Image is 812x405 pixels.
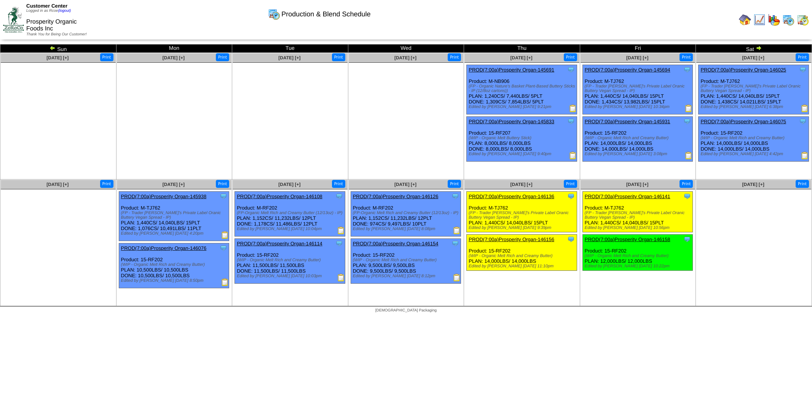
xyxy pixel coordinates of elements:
[510,182,532,187] span: [DATE] [+]
[119,192,229,241] div: Product: M-TJ762 PLAN: 1,440CS / 14,040LBS / 15PLT DONE: 1,076CS / 10,491LBS / 11PLT
[100,180,113,188] button: Print
[700,136,809,140] div: (WIP - Organic Melt Rich and Creamy Butter)
[235,192,345,237] div: Product: M-RF202 PLAN: 1,152CS / 11,232LBS / 12PLT DONE: 1,178CS / 11,486LBS / 12PLT
[683,235,691,243] img: Tooltip
[453,227,461,234] img: Production Report
[353,227,461,231] div: Edited by [PERSON_NAME] [DATE] 8:08pm
[585,264,693,268] div: Edited by [PERSON_NAME] [DATE] 10:22pm
[700,119,786,124] a: PROD(7:00a)Prosperity Organ-146075
[699,117,809,162] div: Product: 15-RF202 PLAN: 14,000LBS / 14,000LBS DONE: 14,000LBS / 14,000LBS
[797,14,809,26] img: calendarinout.gif
[796,180,809,188] button: Print
[567,118,575,125] img: Tooltip
[121,245,207,251] a: PROD(7:00a)Prosperity Organ-146076
[332,53,345,61] button: Print
[567,192,575,200] img: Tooltip
[237,241,322,246] a: PROD(7:00a)Prosperity Organ-146114
[26,9,71,13] span: Logged in as Rcoe
[351,192,461,237] div: Product: M-RF202 PLAN: 1,152CS / 11,232LBS / 12PLT DONE: 974CS / 9,497LBS / 10PLT
[448,180,461,188] button: Print
[585,105,693,109] div: Edited by [PERSON_NAME] [DATE] 10:34pm
[220,244,227,252] img: Tooltip
[742,182,764,187] a: [DATE] [+]
[567,235,575,243] img: Tooltip
[742,55,764,60] a: [DATE] [+]
[585,254,693,258] div: (WIP - Organic Melt Rich and Creamy Butter)
[116,44,232,53] td: Mon
[585,194,670,199] a: PROD(7:00a)Prosperity Organ-146141
[163,182,185,187] span: [DATE] [+]
[756,45,762,51] img: arrowright.gif
[237,211,345,215] div: (FP-Organic Melt Rich and Creamy Butter (12/13oz) - IP)
[469,264,577,268] div: Edited by [PERSON_NAME] [DATE] 11:10pm
[569,152,577,159] img: Production Report
[100,53,113,61] button: Print
[700,84,809,93] div: (FP - Trader [PERSON_NAME]'s Private Label Oranic Buttery Vegan Spread - IP)
[469,152,577,156] div: Edited by [PERSON_NAME] [DATE] 9:40pm
[585,211,693,220] div: (FP - Trader [PERSON_NAME]'s Private Label Oranic Buttery Vegan Spread - IP)
[26,19,77,32] span: Prosperity Organic Foods Inc
[585,136,693,140] div: (WIP - Organic Melt Rich and Creamy Butter)
[451,240,459,247] img: Tooltip
[753,14,766,26] img: line_graph.gif
[337,227,345,234] img: Production Report
[469,136,577,140] div: (WIP - Organic Melt Buttery Stick)
[683,66,691,73] img: Tooltip
[375,308,437,313] span: [DEMOGRAPHIC_DATA] Packaging
[278,55,300,60] a: [DATE] [+]
[467,192,577,232] div: Product: M-TJ762 PLAN: 1,440CS / 14,040LBS / 15PLT
[237,258,345,262] div: (WIP - Organic Melt Rich and Creamy Butter)
[626,182,648,187] span: [DATE] [+]
[46,182,69,187] a: [DATE] [+]
[567,66,575,73] img: Tooltip
[448,53,461,61] button: Print
[394,55,416,60] a: [DATE] [+]
[353,274,461,278] div: Edited by [PERSON_NAME] [DATE] 8:12pm
[582,192,693,232] div: Product: M-TJ762 PLAN: 1,440CS / 14,040LBS / 15PLT
[801,105,809,112] img: Production Report
[394,182,416,187] a: [DATE] [+]
[799,118,807,125] img: Tooltip
[237,227,345,231] div: Edited by [PERSON_NAME] [DATE] 10:04pm
[510,55,532,60] span: [DATE] [+]
[569,105,577,112] img: Production Report
[469,119,554,124] a: PROD(7:00a)Prosperity Organ-145833
[585,226,693,230] div: Edited by [PERSON_NAME] [DATE] 10:56pm
[453,274,461,281] img: Production Report
[49,45,56,51] img: arrowleft.gif
[237,274,345,278] div: Edited by [PERSON_NAME] [DATE] 10:03pm
[332,180,345,188] button: Print
[469,226,577,230] div: Edited by [PERSON_NAME] [DATE] 9:39pm
[353,194,439,199] a: PROD(7:00a)Prosperity Organ-146126
[683,118,691,125] img: Tooltip
[469,84,577,93] div: (FP - Organic Nature's Basket Plant-Based Buttery Sticks - IP (12/8oz cartons))
[739,14,751,26] img: home.gif
[46,55,69,60] a: [DATE] [+]
[582,235,693,271] div: Product: 15-RF202 PLAN: 12,000LBS / 12,000LBS
[335,240,343,247] img: Tooltip
[121,231,229,236] div: Edited by [PERSON_NAME] [DATE] 4:20pm
[335,192,343,200] img: Tooltip
[626,55,648,60] a: [DATE] [+]
[585,119,670,124] a: PROD(7:00a)Prosperity Organ-145931
[585,152,693,156] div: Edited by [PERSON_NAME] [DATE] 3:08pm
[221,231,229,239] img: Production Report
[801,152,809,159] img: Production Report
[353,241,439,246] a: PROD(7:00a)Prosperity Organ-146154
[163,55,185,60] a: [DATE] [+]
[353,258,461,262] div: (WIP - Organic Melt Rich and Creamy Butter)
[582,65,693,114] div: Product: M-TJ762 PLAN: 1,440CS / 14,040LBS / 15PLT DONE: 1,434CS / 13,982LBS / 15PLT
[119,243,229,288] div: Product: 15-RF202 PLAN: 10,500LBS / 10,500LBS DONE: 10,500LBS / 10,500LBS
[451,192,459,200] img: Tooltip
[121,194,207,199] a: PROD(7:00a)Prosperity Organ-145938
[585,67,670,73] a: PROD(7:00a)Prosperity Organ-145694
[337,274,345,281] img: Production Report
[580,44,696,53] td: Fri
